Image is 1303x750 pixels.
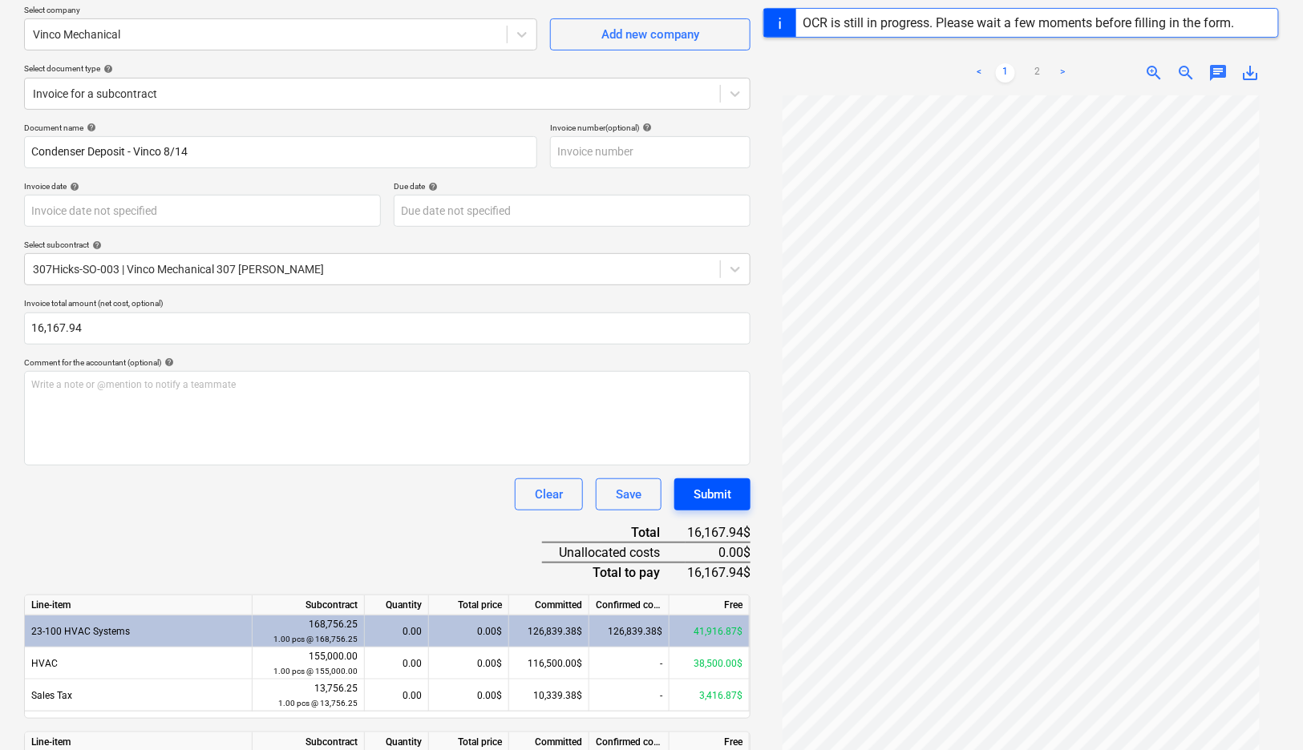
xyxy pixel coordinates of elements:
[253,595,365,615] div: Subcontract
[429,679,509,712] div: 0.00$
[371,679,422,712] div: 0.00
[24,5,537,18] p: Select company
[278,699,358,708] small: 1.00 pcs @ 13,756.25
[550,18,751,50] button: Add new company
[1208,63,1228,83] span: chat
[394,195,751,227] input: Due date not specified
[589,615,670,647] div: 126,839.38$
[515,478,583,510] button: Clear
[996,63,1015,83] a: Page 1 is your current page
[509,595,589,615] div: Committed
[670,647,750,679] div: 38,500.00$
[273,635,358,643] small: 1.00 pcs @ 168,756.25
[429,647,509,679] div: 0.00$
[1176,63,1196,83] span: zoom_out
[542,542,686,562] div: Unallocated costs
[273,667,358,675] small: 1.00 pcs @ 155,000.00
[596,478,662,510] button: Save
[686,523,751,542] div: 16,167.94$
[1054,63,1073,83] a: Next page
[31,690,72,701] span: Sales Tax
[24,312,751,345] input: Invoice total amount (net cost, optional)
[686,542,751,562] div: 0.00$
[83,123,96,132] span: help
[670,595,750,615] div: Free
[542,523,686,542] div: Total
[24,357,751,368] div: Comment for the accountant (optional)
[25,595,253,615] div: Line-item
[89,240,102,250] span: help
[259,681,358,711] div: 13,756.25
[1144,63,1163,83] span: zoom_in
[24,123,537,133] div: Document name
[535,484,563,505] div: Clear
[31,626,130,637] span: 23-100 HVAC Systems
[161,357,174,367] span: help
[589,647,670,679] div: -
[100,64,113,74] span: help
[550,136,751,168] input: Invoice number
[550,123,751,133] div: Invoice number (optional)
[371,615,422,647] div: 0.00
[425,182,438,192] span: help
[694,484,731,505] div: Submit
[639,123,652,132] span: help
[1240,63,1260,83] span: save_alt
[31,658,58,669] span: HVAC
[509,679,589,712] div: 10,339.38$
[371,647,422,679] div: 0.00
[1028,63,1047,83] a: Page 2
[24,136,537,168] input: Document name
[589,679,670,712] div: -
[670,615,750,647] div: 41,916.87$
[259,617,358,647] div: 168,756.25
[670,679,750,712] div: 3,416.87$
[24,181,381,192] div: Invoice date
[429,615,509,647] div: 0.00$
[365,595,429,615] div: Quantity
[674,478,751,510] button: Submit
[394,181,751,192] div: Due date
[589,595,670,615] div: Confirmed costs
[616,484,641,505] div: Save
[24,240,751,250] div: Select subcontract
[67,182,79,192] span: help
[24,195,381,227] input: Invoice date not specified
[542,562,686,582] div: Total to pay
[601,24,699,45] div: Add new company
[970,63,989,83] a: Previous page
[1223,673,1303,750] iframe: Chat Widget
[803,15,1234,30] div: OCR is still in progress. Please wait a few moments before filling in the form.
[509,615,589,647] div: 126,839.38$
[259,649,358,679] div: 155,000.00
[429,595,509,615] div: Total price
[24,63,751,74] div: Select document type
[509,647,589,679] div: 116,500.00$
[24,298,751,312] p: Invoice total amount (net cost, optional)
[686,562,751,582] div: 16,167.94$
